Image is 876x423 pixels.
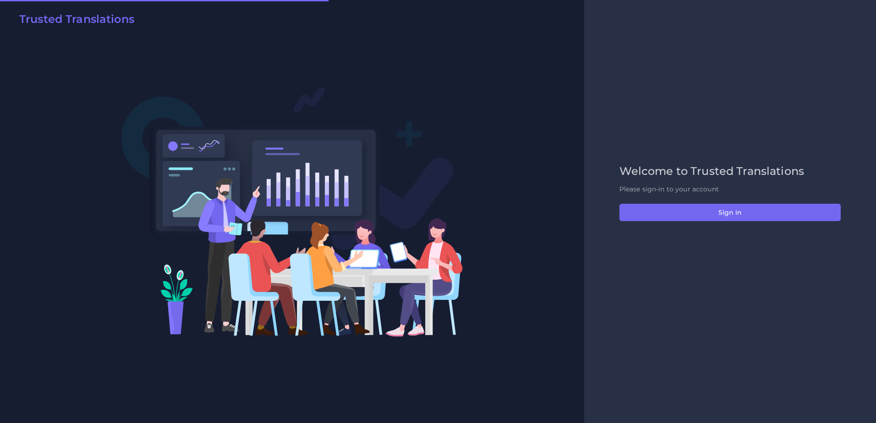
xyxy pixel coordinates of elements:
a: Trusted Translations [13,13,134,29]
button: Sign in [619,204,841,221]
p: Please sign-in to your account [619,184,841,194]
h2: Welcome to Trusted Translations [619,165,841,178]
img: Login V2 [121,87,463,337]
h2: Trusted Translations [19,13,134,26]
